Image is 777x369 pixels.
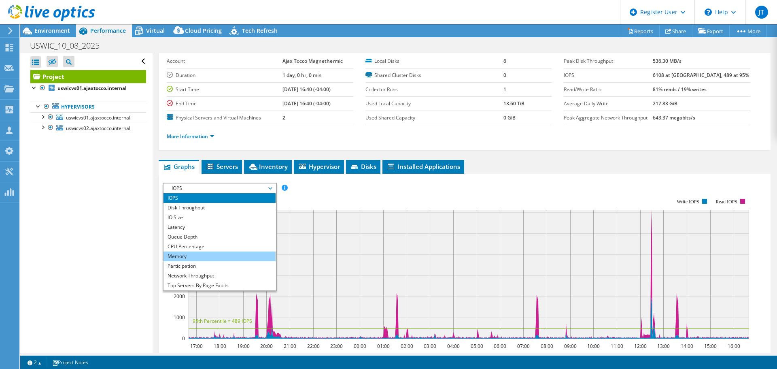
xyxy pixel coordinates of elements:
[564,114,653,122] label: Peak Aggregate Network Throughput
[716,199,738,205] text: Read IOPS
[728,343,740,350] text: 16:00
[677,199,699,205] text: Write IOPS
[163,222,276,232] li: Latency
[167,100,282,108] label: End Time
[182,335,185,342] text: 0
[365,57,503,65] label: Local Disks
[365,100,503,108] label: Used Local Capacity
[653,58,681,64] b: 536.30 MB/s
[298,162,340,171] span: Hypervisor
[447,343,460,350] text: 04:00
[282,100,331,107] b: [DATE] 16:40 (-04:00)
[47,357,94,367] a: Project Notes
[57,85,127,92] b: uswicvs01.ajaxtocco.internal
[564,57,653,65] label: Peak Disk Throughput
[163,193,276,203] li: IOPS
[185,27,222,34] span: Cloud Pricing
[30,123,146,133] a: uswicvs02.ajaxtocco.internal
[692,25,730,37] a: Export
[22,357,47,367] a: 2
[282,114,285,121] b: 2
[386,162,460,171] span: Installed Applications
[307,343,320,350] text: 22:00
[34,27,70,34] span: Environment
[163,242,276,252] li: CPU Percentage
[755,6,768,19] span: JT
[174,293,185,300] text: 2000
[193,318,252,324] text: 95th Percentile = 489 IOPS
[206,162,238,171] span: Servers
[611,343,623,350] text: 11:00
[66,114,130,121] span: uswicvs01.ajaxtocco.internal
[282,58,343,64] b: Ajax Tocco Magnethermic
[163,162,195,171] span: Graphs
[503,86,506,93] b: 1
[163,232,276,242] li: Queue Depth
[541,343,553,350] text: 08:00
[190,343,203,350] text: 17:00
[167,57,282,65] label: Account
[729,25,767,37] a: More
[167,114,282,122] label: Physical Servers and Virtual Machines
[517,343,530,350] text: 07:00
[653,86,707,93] b: 81% reads / 19% writes
[260,343,273,350] text: 20:00
[146,27,165,34] span: Virtual
[174,314,185,321] text: 1000
[237,343,250,350] text: 19:00
[564,100,653,108] label: Average Daily Write
[653,100,677,107] b: 217.83 GiB
[350,162,376,171] span: Disks
[503,58,506,64] b: 6
[30,102,146,112] a: Hypervisors
[365,71,503,79] label: Shared Cluster Disks
[242,27,278,34] span: Tech Refresh
[26,41,112,50] h1: USWIC_10_08_2025
[634,343,647,350] text: 12:00
[30,112,146,123] a: uswicvs01.ajaxtocco.internal
[66,125,130,132] span: uswicvs02.ajaxtocco.internal
[30,83,146,94] a: uswicvs01.ajaxtocco.internal
[167,85,282,94] label: Start Time
[284,343,296,350] text: 21:00
[424,343,436,350] text: 03:00
[163,213,276,222] li: IO Size
[564,71,653,79] label: IOPS
[163,203,276,213] li: Disk Throughput
[704,343,717,350] text: 15:00
[167,71,282,79] label: Duration
[564,343,577,350] text: 09:00
[653,114,695,121] b: 643.37 megabits/s
[163,271,276,281] li: Network Throughput
[621,25,660,37] a: Reports
[168,183,272,193] span: IOPS
[163,261,276,271] li: Participation
[681,343,693,350] text: 14:00
[282,86,331,93] b: [DATE] 16:40 (-04:00)
[365,85,503,94] label: Collector Runs
[657,343,670,350] text: 13:00
[705,9,712,16] svg: \n
[377,343,390,350] text: 01:00
[214,343,226,350] text: 18:00
[503,114,516,121] b: 0 GiB
[282,72,322,79] b: 1 day, 0 hr, 0 min
[330,343,343,350] text: 23:00
[354,343,366,350] text: 00:00
[163,252,276,261] li: Memory
[494,343,506,350] text: 06:00
[248,162,288,171] span: Inventory
[659,25,692,37] a: Share
[365,114,503,122] label: Used Shared Capacity
[471,343,483,350] text: 05:00
[90,27,126,34] span: Performance
[653,72,749,79] b: 6108 at [GEOGRAPHIC_DATA], 489 at 95%
[564,85,653,94] label: Read/Write Ratio
[503,72,506,79] b: 0
[503,100,524,107] b: 13.60 TiB
[30,70,146,83] a: Project
[167,133,214,140] a: More Information
[587,343,600,350] text: 10:00
[401,343,413,350] text: 02:00
[163,281,276,290] li: Top Servers By Page Faults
